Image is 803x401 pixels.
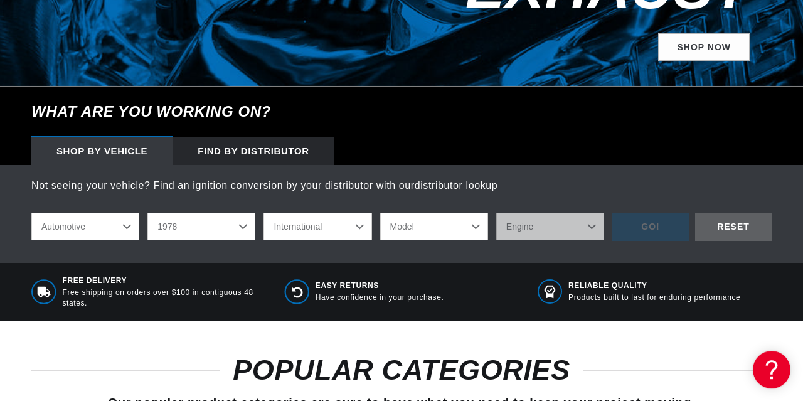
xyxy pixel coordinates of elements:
[31,137,173,165] div: Shop by vehicle
[316,292,444,303] p: Have confidence in your purchase.
[695,213,772,241] div: RESET
[31,358,772,382] h2: POPULAR CATEGORIES
[415,180,498,191] a: distributor lookup
[31,213,139,240] select: Ride Type
[63,275,266,286] span: Free Delivery
[263,213,371,240] select: Make
[147,213,255,240] select: Year
[63,287,266,309] p: Free shipping on orders over $100 in contiguous 48 states.
[316,281,444,291] span: Easy Returns
[380,213,488,240] select: Model
[568,281,740,291] span: RELIABLE QUALITY
[568,292,740,303] p: Products built to last for enduring performance
[173,137,334,165] div: Find by Distributor
[658,33,750,61] a: SHOP NOW
[31,178,772,194] p: Not seeing your vehicle? Find an ignition conversion by your distributor with our
[496,213,604,240] select: Engine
